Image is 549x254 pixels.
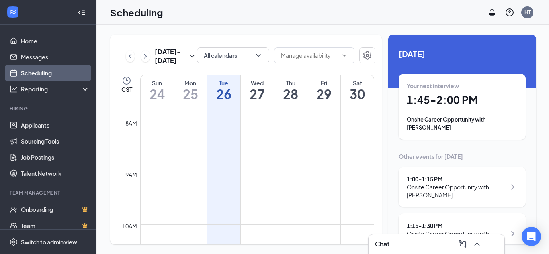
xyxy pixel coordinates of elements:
div: Onsite Career Opportunity with [PERSON_NAME] [407,116,518,132]
button: ChevronRight [141,50,150,62]
a: August 26, 2025 [207,75,240,105]
input: Manage availability [281,51,338,60]
h1: 1:45 - 2:00 PM [407,93,518,107]
svg: Settings [10,238,18,246]
a: Sourcing Tools [21,133,90,149]
svg: ChevronRight [141,51,150,61]
span: [DATE] [399,47,526,60]
h1: 26 [207,87,240,101]
a: August 25, 2025 [174,75,207,105]
div: Hiring [10,105,88,112]
a: August 30, 2025 [341,75,374,105]
div: HT [524,9,531,16]
a: Job Postings [21,149,90,165]
h1: 28 [274,87,307,101]
div: 9am [124,170,139,179]
h1: 27 [241,87,274,101]
svg: ChevronRight [508,182,518,192]
div: 10am [121,221,139,230]
div: 8am [124,119,139,128]
div: Mon [174,79,207,87]
div: Sat [341,79,374,87]
h1: 30 [341,87,374,101]
h1: Scheduling [110,6,163,19]
div: Fri [307,79,340,87]
svg: Notifications [487,8,497,17]
div: Other events for [DATE] [399,152,526,161]
div: Team Management [10,189,88,196]
svg: Minimize [487,239,496,249]
svg: ComposeMessage [458,239,467,249]
h1: 24 [141,87,174,101]
h1: 25 [174,87,207,101]
div: Wed [241,79,274,87]
svg: WorkstreamLogo [9,8,17,16]
a: Talent Network [21,165,90,181]
div: Onsite Career Opportunity with [PERSON_NAME] [407,230,506,246]
a: TeamCrown [21,217,90,234]
svg: Settings [363,51,372,60]
h3: Chat [375,240,389,248]
a: Messages [21,49,90,65]
a: Home [21,33,90,49]
div: Your next interview [407,82,518,90]
svg: ChevronDown [254,51,262,59]
svg: Clock [122,76,131,85]
div: Open Intercom Messenger [522,227,541,246]
h3: [DATE] - [DATE] [155,47,187,65]
div: Sun [141,79,174,87]
a: Scheduling [21,65,90,81]
button: Settings [359,47,375,63]
a: August 24, 2025 [141,75,174,105]
a: August 28, 2025 [274,75,307,105]
a: Applicants [21,117,90,133]
div: Reporting [21,85,90,93]
svg: SmallChevronDown [187,51,197,61]
svg: ChevronLeft [126,51,134,61]
span: CST [121,85,132,93]
svg: ChevronRight [508,229,518,238]
button: Minimize [485,238,498,250]
div: Tue [207,79,240,87]
button: ChevronLeft [126,50,135,62]
button: ComposeMessage [456,238,469,250]
svg: QuestionInfo [505,8,514,17]
svg: ChevronDown [341,52,348,59]
svg: Collapse [78,8,86,16]
svg: ChevronUp [472,239,482,249]
div: Switch to admin view [21,238,77,246]
h1: 29 [307,87,340,101]
a: OnboardingCrown [21,201,90,217]
button: All calendarsChevronDown [197,47,269,63]
div: Thu [274,79,307,87]
a: August 29, 2025 [307,75,340,105]
div: 1:15 - 1:30 PM [407,221,506,230]
svg: Analysis [10,85,18,93]
a: August 27, 2025 [241,75,274,105]
div: 1:00 - 1:15 PM [407,175,506,183]
a: Settings [359,47,375,65]
button: ChevronUp [471,238,483,250]
div: Onsite Career Opportunity with [PERSON_NAME] [407,183,506,199]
